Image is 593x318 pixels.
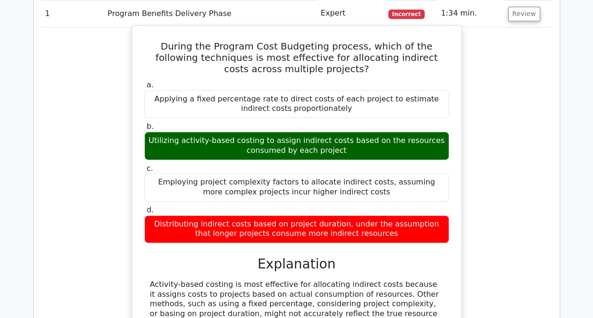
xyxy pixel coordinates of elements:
h5: During the Program Cost Budgeting process, which of the following techniques is most effective fo... [143,41,450,75]
div: Applying a fixed percentage rate to direct costs of each project to estimate indirect costs propo... [144,90,449,118]
div: Utilizing activity-based costing to assign indirect costs based on the resources consumed by each... [144,132,449,160]
span: d. [147,205,154,214]
span: b. [147,122,154,131]
span: Incorrect [388,9,425,19]
button: Review [508,7,540,21]
div: Distributing indirect costs based on project duration, under the assumption that longer projects ... [144,215,449,243]
span: c. [147,164,153,173]
span: a. [147,80,154,89]
h3: Explanation [150,256,443,272]
div: Employing project complexity factors to allocate indirect costs, assuming more complex projects i... [144,173,449,201]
